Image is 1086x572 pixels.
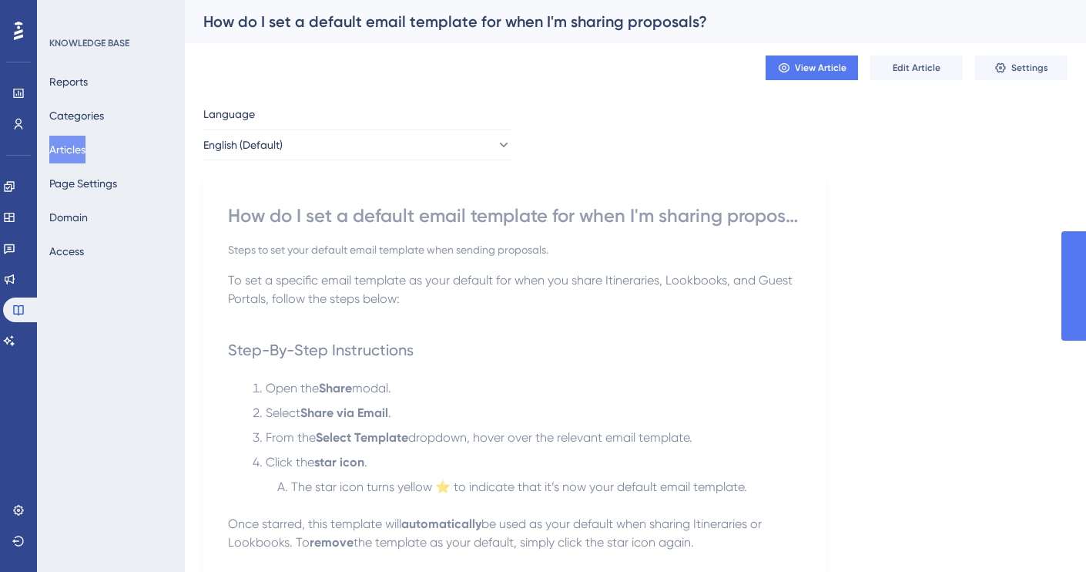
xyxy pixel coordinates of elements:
[319,381,352,395] strong: Share
[316,430,408,445] strong: Select Template
[49,68,88,96] button: Reports
[49,37,129,49] div: KNOWLEDGE BASE
[310,535,354,550] strong: remove
[354,535,694,550] span: the template as your default, simply click the star icon again.
[291,479,747,494] span: The star icon turns yellow ⭐ to indicate that it’s now your default email template.
[49,102,104,130] button: Categories
[228,241,801,259] div: Steps to set your default email template when sending proposals.
[203,136,283,154] span: English (Default)
[314,455,364,469] strong: star icon
[1021,511,1068,557] iframe: UserGuiding AI Assistant Launcher
[266,430,316,445] span: From the
[364,455,367,469] span: .
[408,430,692,445] span: dropdown, hover over the relevant email template.
[388,405,391,420] span: .
[975,56,1068,80] button: Settings
[352,381,391,395] span: modal.
[228,516,401,531] span: Once starred, this template will
[870,56,963,80] button: Edit Article
[300,405,388,420] strong: Share via Email
[49,204,88,231] button: Domain
[203,105,255,123] span: Language
[203,11,1029,32] div: How do I set a default email template for when I'm sharing proposals?
[228,516,765,550] span: be used as your default when sharing Itineraries or Lookbooks. To
[795,62,846,74] span: View Article
[49,136,85,163] button: Articles
[893,62,940,74] span: Edit Article
[266,455,314,469] span: Click the
[266,405,300,420] span: Select
[228,273,796,306] span: To set a specific email template as your default for when you share Itineraries, Lookbooks, and G...
[228,341,414,359] span: Step-By-Step Instructions
[266,381,319,395] span: Open the
[401,516,481,531] strong: automatically
[49,170,117,197] button: Page Settings
[766,56,858,80] button: View Article
[49,237,84,265] button: Access
[1011,62,1048,74] span: Settings
[228,204,801,228] div: How do I set a default email template for when I'm sharing proposals?
[203,130,511,160] button: English (Default)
